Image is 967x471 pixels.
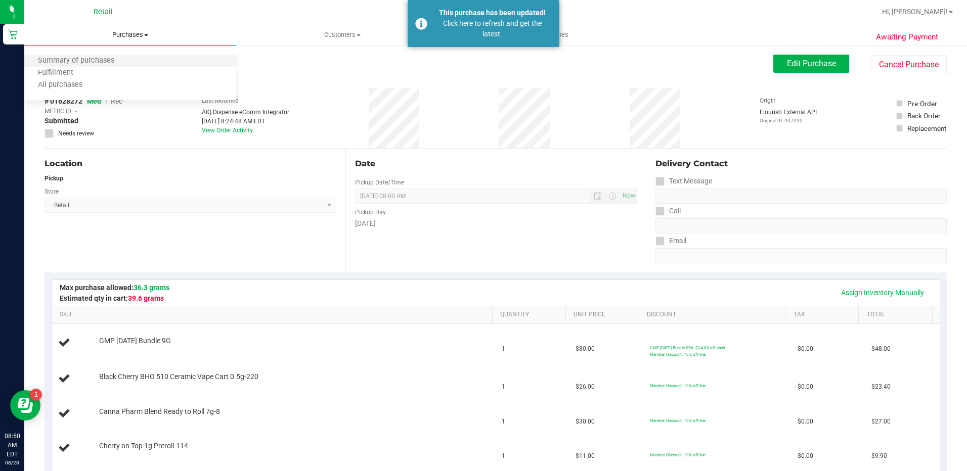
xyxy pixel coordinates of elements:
span: - [75,107,77,116]
label: Email [655,233,686,248]
span: Max purchase allowed: [60,284,169,292]
span: 36.3 grams [134,284,169,292]
span: 1 [502,451,505,461]
span: 1 [502,382,505,392]
span: $48.00 [871,344,891,354]
div: This purchase has been updated! [433,8,552,18]
input: Format: (999) 999-9999 [655,189,947,204]
a: Total [867,311,928,319]
span: METRC ID: [45,107,73,116]
label: Text Message [655,174,712,189]
span: GMP [DATE] Bundle $56: $24.00 off each [650,345,725,350]
label: Last Modified [202,96,239,105]
span: $11.00 [576,451,595,461]
span: GMP [DATE] Bundle 9G [99,336,171,346]
button: Cancel Purchase [871,55,947,74]
span: Member Discount: 10% off line [650,383,706,388]
span: Med [87,97,101,105]
p: Original ID: 407090 [760,117,817,124]
a: Assign Inventory Manually [834,284,931,301]
span: Fulfillment [24,69,87,77]
span: Retail [94,8,113,16]
label: Pickup Day [355,208,386,217]
div: AIQ Dispense eComm Integrator [202,108,289,117]
span: $26.00 [576,382,595,392]
span: # 01628272 [45,96,82,107]
a: Tax [794,311,855,319]
a: Unit Price [574,311,635,319]
span: $27.00 [871,417,891,427]
span: $30.00 [576,417,595,427]
span: Member Discount: 10% off line [650,452,706,457]
inline-svg: Retail [8,29,18,39]
div: [DATE] [355,218,637,229]
label: Store [45,187,59,196]
a: Discount [647,311,781,319]
div: Date [355,158,637,170]
span: $0.00 [798,451,813,461]
p: 08/28 [5,459,20,466]
span: Rec [111,97,122,105]
div: Delivery Contact [655,158,947,170]
span: $80.00 [576,344,595,354]
span: Summary of purchases [24,57,128,65]
span: Hi, [PERSON_NAME]! [882,8,948,16]
iframe: Resource center unread badge [30,389,42,401]
span: 39.6 grams [128,294,164,302]
span: Edit Purchase [787,59,836,68]
span: Awaiting Payment [876,31,938,43]
span: 1 [502,344,505,354]
a: Quantity [500,311,561,319]
span: Member Discount: 10% off line [650,352,706,357]
span: $0.00 [798,417,813,427]
span: Submitted [45,116,78,126]
a: View Order Activity [202,127,253,134]
div: Flourish External API [760,108,817,124]
span: All purchases [24,81,96,89]
strong: Pickup [45,175,63,182]
span: 1 [502,417,505,427]
span: $0.00 [798,382,813,392]
span: $23.40 [871,382,891,392]
div: [DATE] 8:24:48 AM EDT [202,117,289,126]
span: Needs review [58,129,94,138]
span: Customers [237,30,448,39]
label: Origin [760,96,776,105]
span: Purchases [24,30,236,39]
input: Format: (999) 999-9999 [655,218,947,233]
p: 08:50 AM EDT [5,432,20,459]
div: Replacement [907,123,946,133]
div: Click here to refresh and get the latest. [433,18,552,39]
div: Pre-Order [907,99,937,109]
span: Member Discount: 10% off line [650,418,706,423]
label: Call [655,204,681,218]
a: Purchases Summary of purchases Fulfillment All purchases [24,24,236,45]
span: $9.90 [871,451,887,461]
a: SKU [60,311,488,319]
span: | [105,97,107,105]
span: $0.00 [798,344,813,354]
label: Pickup Date/Time [355,178,404,187]
a: Customers [236,24,448,45]
span: Cherry on Top 1g Preroll-114 [99,441,188,451]
span: Black Cherry BHO 510 Ceramic Vape Cart 0.5g-220 [99,372,258,382]
div: Location [45,158,336,170]
div: Back Order [907,111,941,121]
iframe: Resource center [10,390,40,420]
span: Canna Pharm Blend Ready to Roll 7g-8 [99,407,220,416]
span: Estimated qty in cart: [60,294,164,302]
button: Edit Purchase [773,55,849,73]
